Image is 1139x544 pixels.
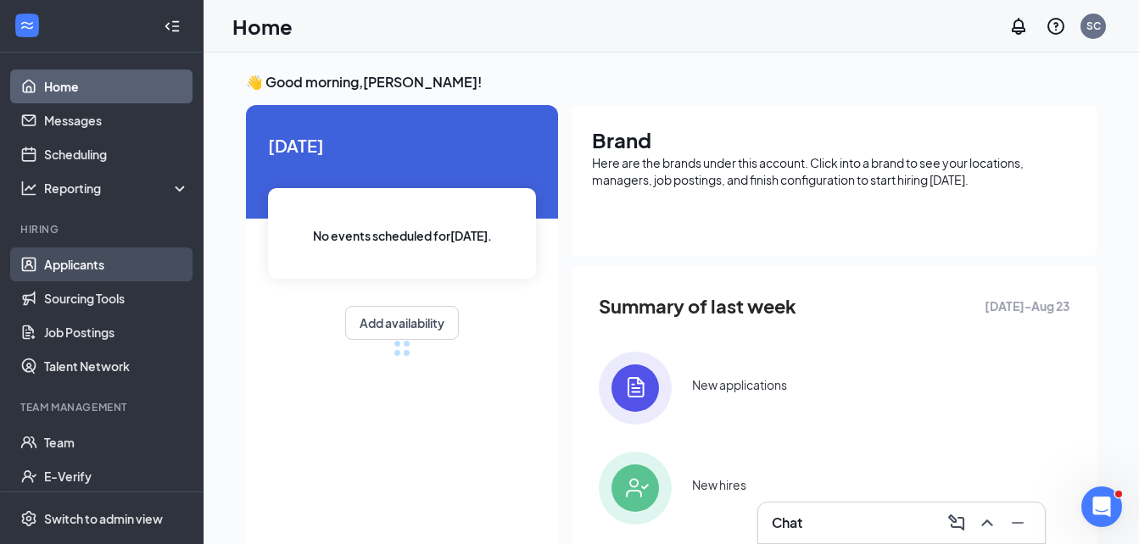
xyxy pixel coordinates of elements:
[599,291,796,321] span: Summary of last week
[44,103,189,137] a: Messages
[20,400,186,414] div: Team Management
[974,509,1001,536] button: ChevronUp
[44,425,189,459] a: Team
[232,12,293,41] h1: Home
[164,18,181,35] svg: Collapse
[44,510,163,527] div: Switch to admin view
[946,513,967,533] svg: ComposeMessage
[1008,513,1028,533] svg: Minimize
[44,247,189,281] a: Applicants
[345,306,459,340] button: Add availability
[394,340,410,357] div: loading meetings...
[20,510,37,527] svg: Settings
[692,476,746,493] div: New hires
[592,125,1076,154] h1: Brand
[19,17,36,34] svg: WorkstreamLogo
[1004,509,1031,536] button: Minimize
[985,297,1069,315] span: [DATE] - Aug 23
[44,315,189,349] a: Job Postings
[20,180,37,197] svg: Analysis
[44,137,189,171] a: Scheduling
[692,376,787,393] div: New applications
[1046,16,1066,36] svg: QuestionInfo
[1008,16,1029,36] svg: Notifications
[599,352,672,425] img: icon
[246,73,1097,92] h3: 👋 Good morning, [PERSON_NAME] !
[772,513,802,532] h3: Chat
[943,509,970,536] button: ComposeMessage
[44,281,189,315] a: Sourcing Tools
[268,132,536,158] span: [DATE]
[44,69,189,103] a: Home
[313,226,492,245] span: No events scheduled for [DATE] .
[1081,486,1122,527] iframe: Intercom live chat
[977,513,997,533] svg: ChevronUp
[592,154,1076,188] div: Here are the brands under this account. Click into a brand to see your locations, managers, job p...
[20,222,186,236] div: Hiring
[1086,19,1101,33] div: SC
[44,180,190,197] div: Reporting
[44,349,189,383] a: Talent Network
[599,452,672,525] img: icon
[44,459,189,493] a: E-Verify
